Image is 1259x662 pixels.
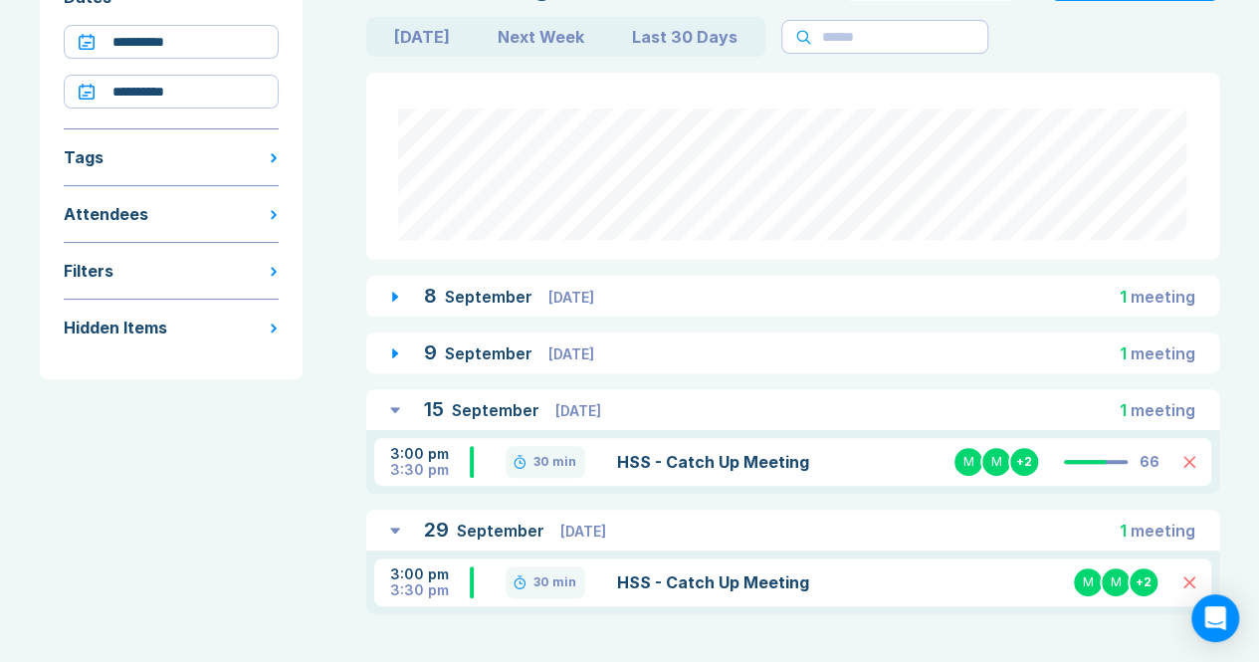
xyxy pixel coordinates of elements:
span: [DATE] [548,345,594,362]
div: Filters [64,259,113,283]
span: meeting [1131,343,1195,363]
span: September [452,400,543,420]
div: Tags [64,145,104,169]
span: meeting [1131,400,1195,420]
button: Next Week [474,21,608,53]
a: HSS - Catch Up Meeting [617,570,886,594]
button: Delete [1183,456,1195,468]
span: [DATE] [560,523,606,540]
span: [DATE] [555,402,601,419]
div: Attendees [64,202,148,226]
a: HSS - Catch Up Meeting [617,450,886,474]
span: 9 [424,340,437,364]
span: September [457,521,548,541]
button: [DATE] [370,21,474,53]
span: meeting [1131,521,1195,541]
span: [DATE] [548,289,594,306]
span: September [445,343,536,363]
div: 3:30 pm [390,582,470,598]
div: 66 [1140,454,1159,470]
div: 3:00 pm [390,446,470,462]
span: 1 [1120,400,1127,420]
div: 30 min [533,574,576,590]
div: Open Intercom Messenger [1191,594,1239,642]
span: 1 [1120,287,1127,307]
div: M [980,446,1012,478]
span: meeting [1131,287,1195,307]
div: Hidden Items [64,316,167,339]
span: 29 [424,518,449,542]
div: M [1100,566,1132,598]
span: 15 [424,397,444,421]
div: 30 min [533,454,576,470]
button: Delete [1183,576,1195,588]
div: M [952,446,984,478]
button: Last 30 Days [608,21,761,53]
span: 8 [424,284,437,308]
div: M [1072,566,1104,598]
span: September [445,287,536,307]
div: 3:00 pm [390,566,470,582]
span: 1 [1120,521,1127,541]
div: + 2 [1008,446,1040,478]
div: + 2 [1128,566,1159,598]
span: 1 [1120,343,1127,363]
div: 3:30 pm [390,462,470,478]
